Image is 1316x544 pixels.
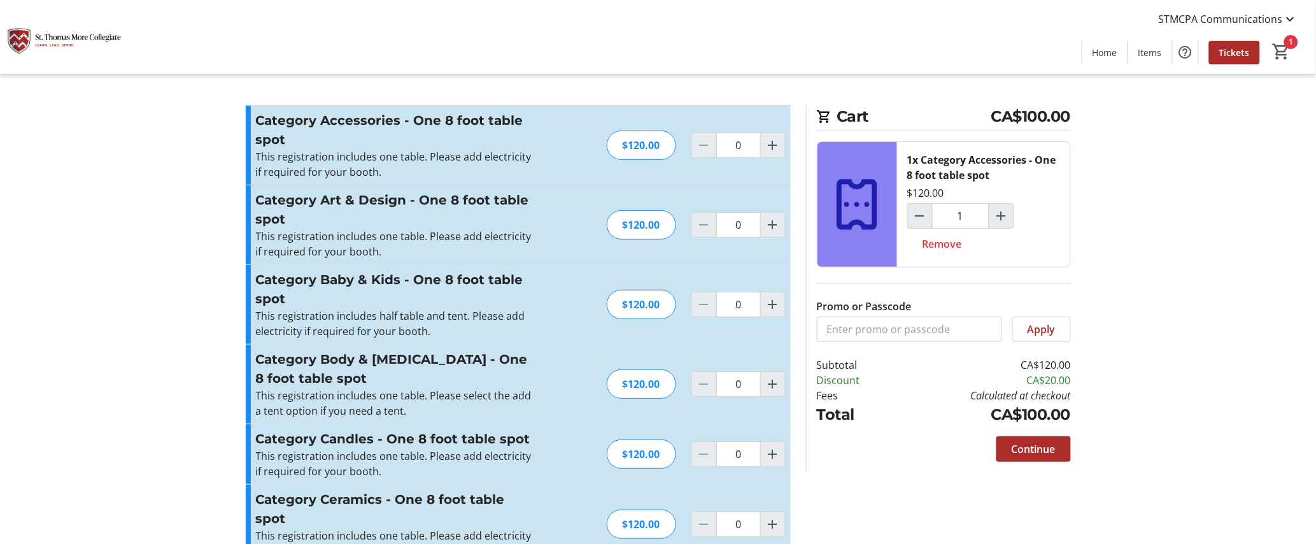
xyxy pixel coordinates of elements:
a: Items [1128,41,1172,64]
p: This registration includes one table. Please add electricity if required for your booth. [256,229,534,259]
h3: Category Ceramics - One 8 foot table spot [256,490,534,528]
button: Cart [1270,40,1293,63]
h3: Category Baby & Kids - One 8 foot table spot [256,270,534,308]
input: Category Accessories - One 8 foot table spot Quantity [716,132,761,158]
input: Category Ceramics - One 8 foot table spot Quantity [716,512,761,537]
button: Increment by one [761,292,785,317]
h3: Category Accessories - One 8 foot table spot [256,111,534,149]
input: Category Body & Skin Care - One 8 foot table spot Quantity [716,371,761,397]
div: v 4.0.25 [36,20,62,31]
td: Fees [817,388,894,403]
span: Continue [1012,441,1056,457]
div: $120.00 [607,440,676,469]
img: tab_keywords_by_traffic_grey.svg [127,74,137,84]
p: This registration includes one table. Please add electricity if required for your booth. [256,149,534,180]
p: This registration includes one table. Please select the add a tent option if you need a tent. [256,388,534,419]
button: Increment by one [761,442,785,466]
button: Increment by one [761,133,785,157]
a: Tickets [1209,41,1260,64]
p: This registration includes half table and tent. Please add electricity if required for your booth. [256,308,534,339]
div: Keywords by Traffic [141,75,215,83]
button: Help [1173,39,1198,65]
button: Increment by one [761,372,785,396]
div: $120.00 [607,290,676,319]
label: Promo or Passcode [817,299,912,314]
span: Home [1093,46,1117,59]
button: Apply [1012,317,1071,342]
h3: Category Art & Design - One 8 foot table spot [256,190,534,229]
button: STMCPA Communications [1149,9,1308,29]
div: $120.00 [907,185,944,201]
input: Enter promo or passcode [817,317,1002,342]
span: Tickets [1219,46,1250,59]
button: Increment by one [989,204,1014,228]
button: Decrement by one [908,204,932,228]
td: CA$20.00 [893,373,1070,388]
h2: Cart [817,105,1071,131]
h3: Category Body & [MEDICAL_DATA] - One 8 foot table spot [256,350,534,388]
button: Increment by one [761,213,785,237]
td: Total [817,403,894,426]
img: St. Thomas More Collegiate #2's Logo [8,5,121,69]
span: CA$100.00 [991,105,1071,128]
div: $120.00 [607,131,676,160]
input: Category Art & Design - One 8 foot table spot Quantity [716,212,761,238]
input: Category Baby & Kids - One 8 foot table spot Quantity [716,292,761,317]
img: website_grey.svg [20,33,31,43]
span: STMCPA Communications [1159,11,1283,27]
button: Continue [996,436,1071,462]
img: tab_domain_overview_orange.svg [34,74,45,84]
span: Remove [923,236,962,252]
div: $120.00 [607,210,676,240]
input: Category Candles - One 8 foot table spot Quantity [716,441,761,467]
td: CA$120.00 [893,357,1070,373]
td: CA$100.00 [893,403,1070,426]
td: Calculated at checkout [893,388,1070,403]
span: Apply [1028,322,1056,337]
td: Discount [817,373,894,388]
div: 1x Category Accessories - One 8 foot table spot [907,152,1060,183]
div: $120.00 [607,369,676,399]
div: Domain Overview [48,75,114,83]
div: Domain: [DOMAIN_NAME] [33,33,140,43]
button: Increment by one [761,512,785,536]
p: This registration includes one table. Please add electricity if required for your booth. [256,448,534,479]
a: Home [1082,41,1128,64]
h3: Category Candles - One 8 foot table spot [256,429,534,448]
img: logo_orange.svg [20,20,31,31]
span: Items [1138,46,1162,59]
td: Subtotal [817,357,894,373]
input: Category Accessories - One 8 foot table spot Quantity [932,203,989,229]
button: Remove [907,231,977,257]
div: $120.00 [607,510,676,539]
